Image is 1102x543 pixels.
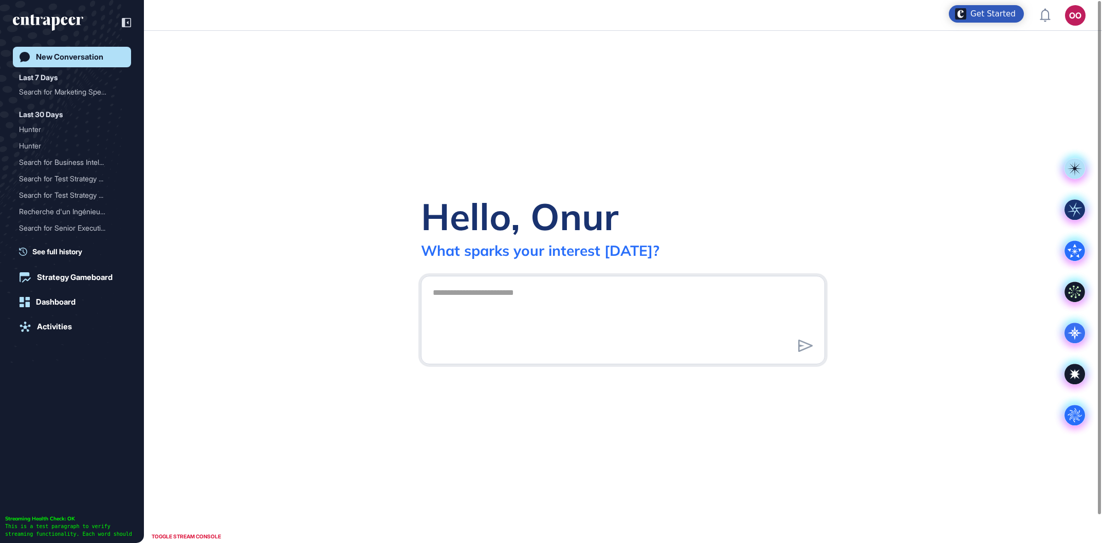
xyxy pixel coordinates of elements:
[19,84,125,100] div: Search for Marketing Specialist with 5 Years of Experience
[19,236,125,253] div: Search for Senior Executives in Digital Banking at Coop Bank, Luminor, Lunar, Tuum, and Doconomy
[955,8,966,20] img: launcher-image-alternative-text
[970,9,1016,19] div: Get Started
[19,71,58,84] div: Last 7 Days
[19,236,117,253] div: Search for Senior Executi...
[19,138,117,154] div: Hunter
[149,530,224,543] div: TOGGLE STREAM CONSOLE
[19,246,131,257] a: See full history
[19,154,125,171] div: Search for Business Intelligence Manager candidates in Turkey with Power BI skills from Nielsen, ...
[37,273,113,282] div: Strategy Gameboard
[13,292,131,312] a: Dashboard
[19,220,117,236] div: Search for Senior Executi...
[19,84,117,100] div: Search for Marketing Spec...
[19,220,125,236] div: Search for Senior Executives and Directors at Coop Pank AS in Digital Banking and IT
[19,121,117,138] div: Hunter
[421,241,659,259] div: What sparks your interest [DATE]?
[421,193,618,239] div: Hello, Onur
[19,203,125,220] div: Recherche d'un Ingénieur en Stratégie et Plan de Test AD H/F pour la région MENA et Afrique
[19,121,125,138] div: Hunter
[19,171,125,187] div: Search for Test Strategy and Planning Engineers with Experience in L2/L3 Automated Driving and AD...
[19,154,117,171] div: Search for Business Intel...
[36,297,76,307] div: Dashboard
[19,138,125,154] div: Hunter
[1065,5,1086,26] button: OO
[32,246,82,257] span: See full history
[19,187,117,203] div: Search for Test Strategy ...
[37,322,72,331] div: Activities
[19,203,117,220] div: Recherche d'un Ingénieur ...
[36,52,103,62] div: New Conversation
[13,47,131,67] a: New Conversation
[19,187,125,203] div: Search for Test Strategy and Planning Engineers in Automated Driving with Experience in ADAS and ...
[19,108,63,121] div: Last 30 Days
[13,267,131,288] a: Strategy Gameboard
[13,14,83,31] div: entrapeer-logo
[949,5,1024,23] div: Open Get Started checklist
[13,316,131,337] a: Activities
[19,171,117,187] div: Search for Test Strategy ...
